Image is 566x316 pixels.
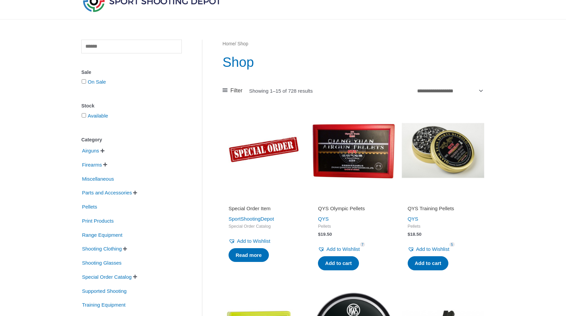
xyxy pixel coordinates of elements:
span: Add to Wishlist [326,246,360,252]
span:  [123,246,127,251]
a: Special Order Item [229,205,299,214]
a: QYS [318,216,329,222]
a: Airguns [81,147,100,153]
span:  [100,148,105,153]
input: On Sale [82,79,86,84]
span:  [133,190,137,195]
h2: QYS Training Pellets [408,205,478,212]
a: QYS [408,216,418,222]
span: Training Equipment [81,299,126,311]
div: Sale [81,67,182,77]
span: Special Order Catalog [81,271,132,283]
span: Parts and Accessories [81,187,132,198]
a: Firearms [81,162,103,167]
span: Supported Shooting [81,285,127,297]
a: Add to Wishlist [408,244,449,254]
a: Print Products [81,218,114,223]
span: Range Equipment [81,229,123,241]
iframe: Customer reviews powered by Trustpilot [408,196,478,204]
a: Range Equipment [81,231,123,237]
a: Miscellaneous [81,175,115,181]
span: Pellets [408,224,478,229]
bdi: 19.50 [318,232,332,237]
a: On Sale [88,79,106,85]
p: Showing 1–15 of 728 results [249,88,313,93]
span:  [133,274,137,279]
div: Category [81,135,182,145]
a: Home [223,41,235,46]
span: Special Order Catalog [229,224,299,229]
span: 7 [360,242,365,247]
span: 5 [449,242,455,247]
a: SportShootingDepot [229,216,274,222]
span: Add to Wishlist [237,238,270,244]
a: Filter [223,86,242,96]
a: Add to cart: “QYS Olympic Pellets” [318,256,359,270]
img: QYS Olympic Pellets [312,109,395,192]
iframe: Customer reviews powered by Trustpilot [229,196,299,204]
a: Add to Wishlist [318,244,360,254]
bdi: 18.50 [408,232,421,237]
a: Read more about “Special Order Item” [229,248,269,262]
a: Training Equipment [81,302,126,307]
span: Pellets [318,224,389,229]
a: Supported Shooting [81,287,127,293]
h2: QYS Olympic Pellets [318,205,389,212]
div: Stock [81,101,182,111]
span: Shooting Glasses [81,257,122,269]
span: $ [408,232,410,237]
select: Shop order [414,85,484,96]
a: QYS Training Pellets [408,205,478,214]
a: Add to Wishlist [229,236,270,246]
a: QYS Olympic Pellets [318,205,389,214]
h2: Special Order Item [229,205,299,212]
span:  [103,162,107,167]
span: Airguns [81,145,100,156]
img: Special Order Item [223,109,305,192]
span: Add to Wishlist [416,246,449,252]
span: Miscellaneous [81,173,115,185]
a: Shooting Clothing [81,245,122,251]
span: Shooting Clothing [81,243,122,255]
a: Available [88,113,108,119]
h1: Shop [223,53,484,72]
span: Pellets [81,201,98,213]
a: Pellets [81,204,98,209]
span: $ [318,232,321,237]
span: Filter [231,86,243,96]
input: Available [82,113,86,118]
iframe: Customer reviews powered by Trustpilot [318,196,389,204]
span: Firearms [81,159,103,171]
a: Parts and Accessories [81,189,132,195]
a: Shooting Glasses [81,260,122,265]
nav: Breadcrumb [223,40,484,48]
span: Print Products [81,215,114,227]
a: Special Order Catalog [81,274,132,279]
a: Add to cart: “QYS Training Pellets” [408,256,448,270]
img: QYS Training Pellets [402,109,484,192]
